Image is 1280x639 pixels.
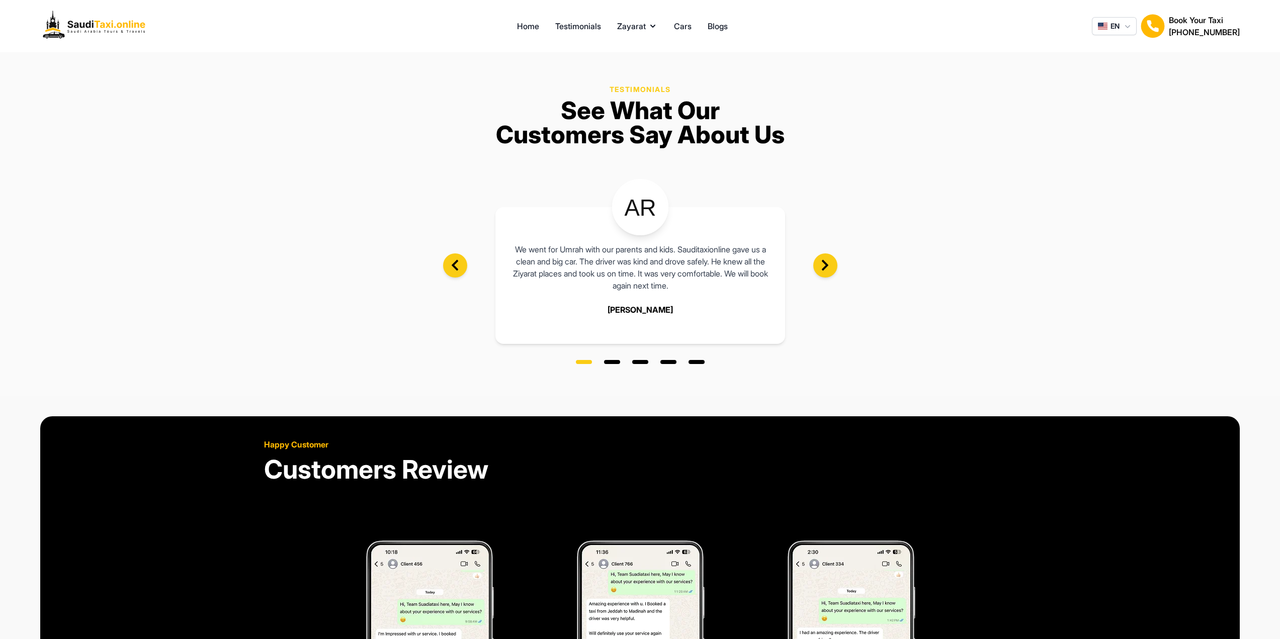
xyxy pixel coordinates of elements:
[264,457,1016,482] h2: Customers Review
[1111,21,1120,31] span: EN
[495,84,785,95] div: Testimonials
[1141,14,1165,38] img: Book Your Taxi
[612,179,668,235] img: Ayesha Rehman
[608,304,673,316] div: [PERSON_NAME]
[1169,26,1240,38] h2: [PHONE_NUMBER]
[617,20,658,32] button: Zayarat
[264,438,1016,450] p: Happy Customer
[1169,14,1240,38] div: Book Your Taxi
[1092,17,1137,35] button: EN
[555,20,601,32] a: Testimonials
[1169,14,1240,26] h1: Book Your Taxi
[40,8,153,44] img: Logo
[674,20,692,32] a: Cars
[511,243,769,292] p: We went for Umrah with our parents and kids. Sauditaxionline gave us a clean and big car. The dri...
[495,99,785,147] h2: See What Our Customers Say About Us
[517,20,539,32] a: Home
[708,20,728,32] a: Blogs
